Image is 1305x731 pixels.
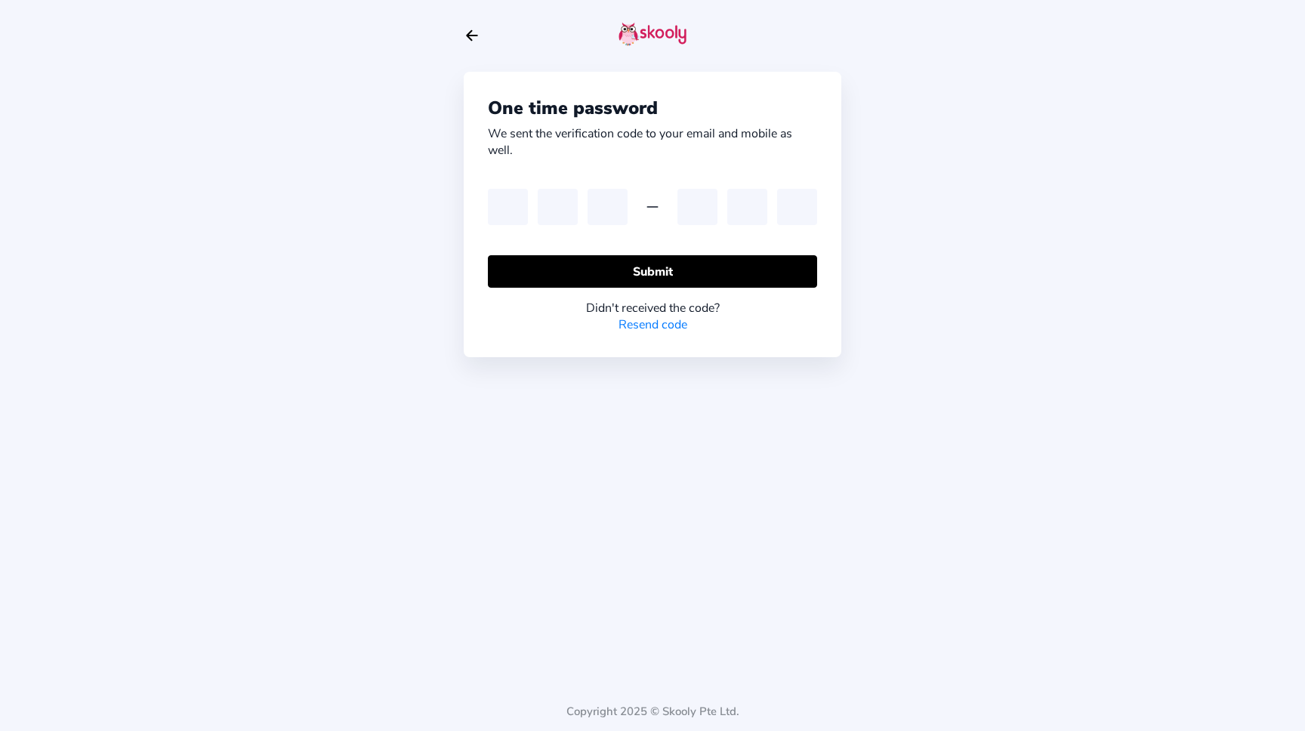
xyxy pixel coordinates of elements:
div: One time password [488,96,817,120]
div: Didn't received the code? [488,300,817,316]
a: Resend code [619,316,687,333]
button: Submit [488,255,817,288]
div: We sent the verification code to your email and mobile as well. [488,125,817,159]
button: arrow back outline [464,27,480,44]
img: skooly-logo.png [619,22,686,46]
ion-icon: remove outline [643,198,662,216]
